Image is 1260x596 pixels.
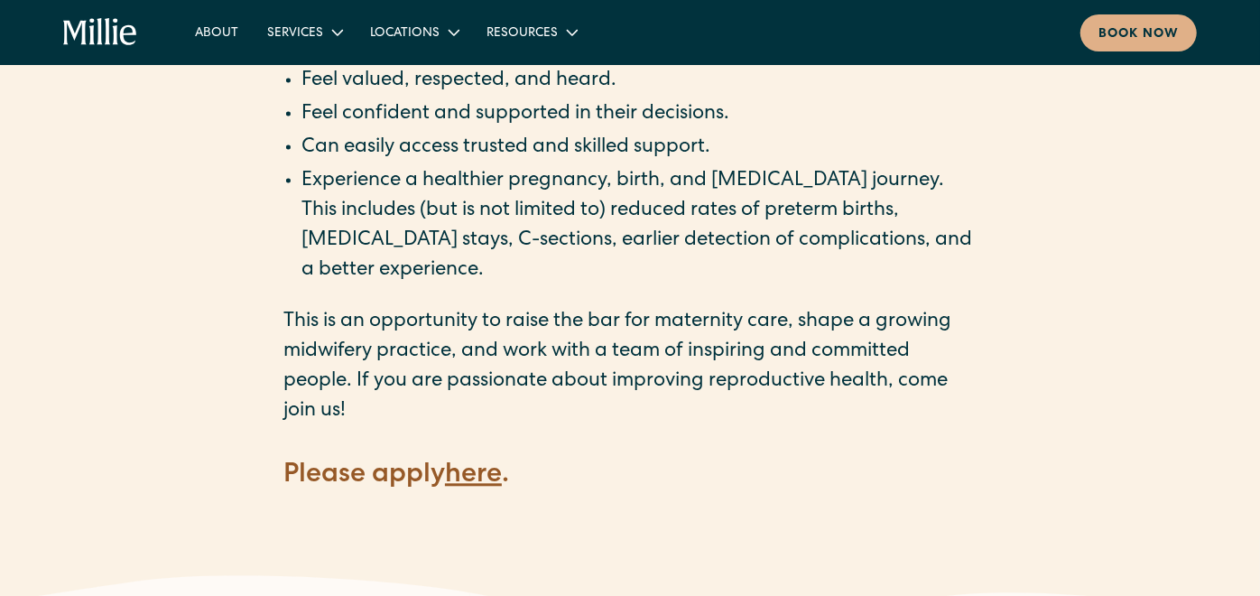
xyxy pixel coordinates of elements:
a: About [181,17,253,47]
div: Locations [356,17,472,47]
div: Resources [472,17,590,47]
p: ‍ [283,427,977,457]
div: Locations [370,24,440,43]
li: Experience a healthier pregnancy, birth, and [MEDICAL_DATA] journey. This includes (but is not li... [301,167,977,286]
strong: Please apply [283,462,445,489]
li: Feel valued, respected, and heard. [301,67,977,97]
div: Services [253,17,356,47]
a: Book now [1080,14,1197,51]
li: Feel confident and supported in their decisions. [301,100,977,130]
p: This is an opportunity to raise the bar for maternity care, shape a growing midwifery practice, a... [283,308,977,427]
strong: . [502,462,509,489]
div: Book now [1098,25,1179,44]
div: Services [267,24,323,43]
p: ‍ [283,495,977,525]
li: Can easily access trusted and skilled support. [301,134,977,163]
div: Resources [486,24,558,43]
a: here [445,462,502,489]
a: home [63,18,137,47]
